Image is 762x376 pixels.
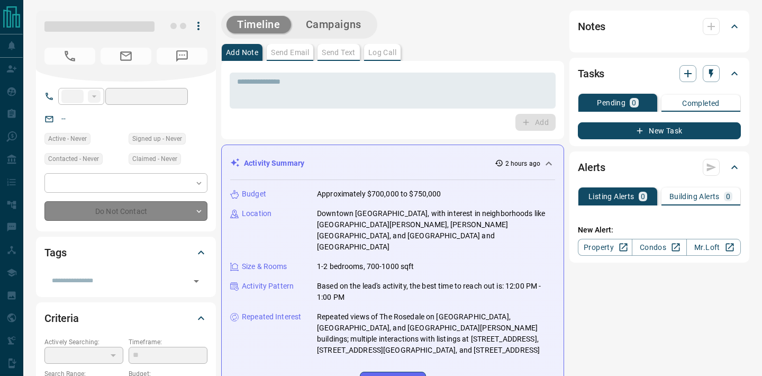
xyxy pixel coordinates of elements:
[317,261,414,272] p: 1-2 bedrooms, 700-1000 sqft
[317,281,555,303] p: Based on the lead's activity, the best time to reach out is: 12:00 PM - 1:00 PM
[189,274,204,289] button: Open
[588,193,634,200] p: Listing Alerts
[578,122,741,139] button: New Task
[242,281,294,292] p: Activity Pattern
[129,337,207,347] p: Timeframe:
[686,239,741,256] a: Mr.Loft
[44,310,79,327] h2: Criteria
[132,154,177,164] span: Claimed - Never
[44,337,123,347] p: Actively Searching:
[44,48,95,65] span: No Number
[578,155,741,180] div: Alerts
[597,99,625,106] p: Pending
[132,133,182,144] span: Signed up - Never
[578,239,632,256] a: Property
[641,193,645,200] p: 0
[230,154,555,173] div: Activity Summary2 hours ago
[244,158,304,169] p: Activity Summary
[242,261,287,272] p: Size & Rooms
[578,14,741,39] div: Notes
[578,65,604,82] h2: Tasks
[44,244,66,261] h2: Tags
[578,225,741,236] p: New Alert:
[48,133,87,144] span: Active - Never
[44,240,207,265] div: Tags
[242,208,271,219] p: Location
[578,159,605,176] h2: Alerts
[578,18,605,35] h2: Notes
[44,306,207,331] div: Criteria
[48,154,99,164] span: Contacted - Never
[44,201,207,221] div: Do Not Contact
[682,100,720,107] p: Completed
[61,114,66,123] a: --
[632,239,686,256] a: Condos
[726,193,730,200] p: 0
[101,48,151,65] span: No Email
[295,16,372,33] button: Campaigns
[669,193,720,200] p: Building Alerts
[157,48,207,65] span: No Number
[317,311,555,356] p: Repeated views of The Rosedale on [GEOGRAPHIC_DATA], [GEOGRAPHIC_DATA], and [GEOGRAPHIC_DATA][PER...
[578,61,741,86] div: Tasks
[632,99,636,106] p: 0
[226,16,291,33] button: Timeline
[505,159,540,168] p: 2 hours ago
[242,189,266,200] p: Budget
[317,189,441,200] p: Approximately $700,000 to $750,000
[317,208,555,253] p: Downtown [GEOGRAPHIC_DATA], with interest in neighborhoods like [GEOGRAPHIC_DATA][PERSON_NAME], [...
[226,49,258,56] p: Add Note
[242,311,301,323] p: Repeated Interest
